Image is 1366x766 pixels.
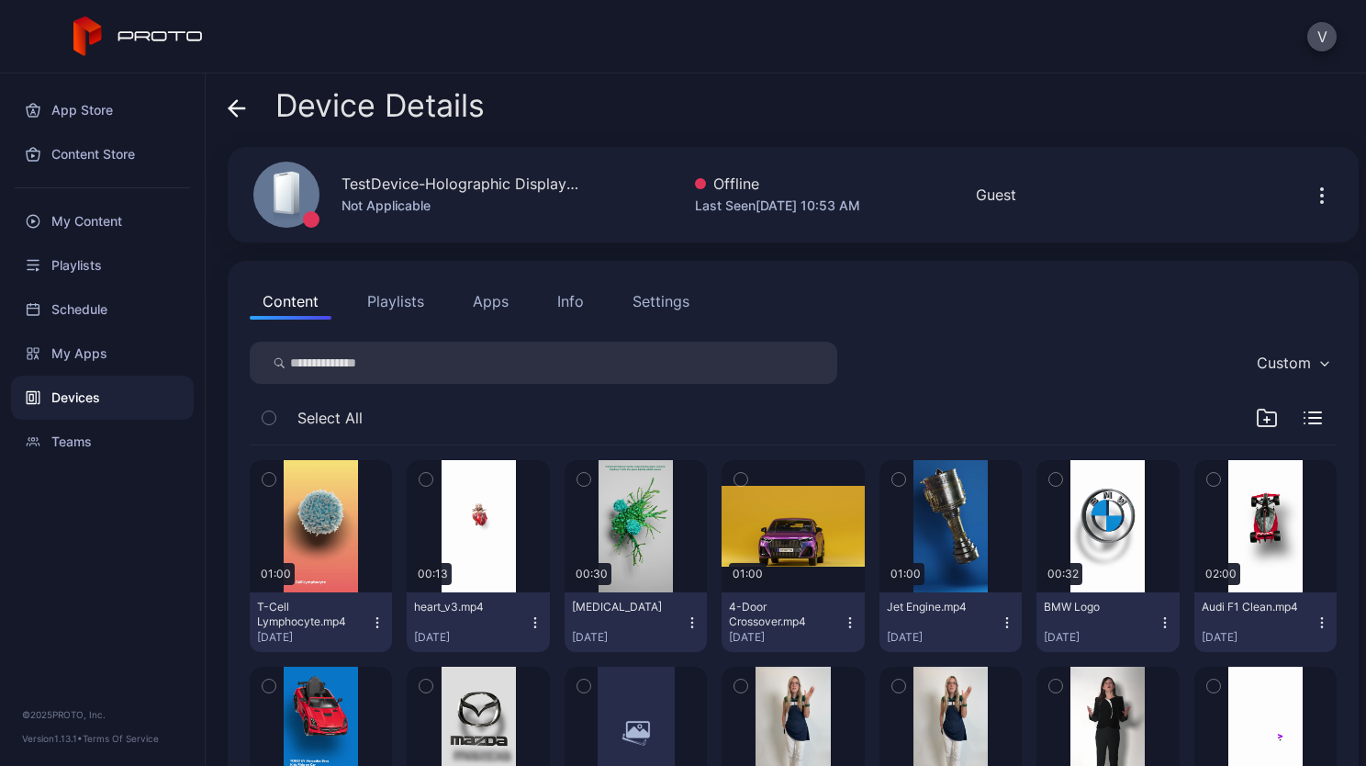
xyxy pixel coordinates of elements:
button: Playlists [354,283,437,320]
a: Schedule [11,287,194,332]
div: © 2025 PROTO, Inc. [22,707,183,722]
div: T-Cell Lymphocyte.mp4 [257,600,358,629]
div: [DATE] [1202,630,1315,645]
span: Device Details [275,88,485,123]
button: [MEDICAL_DATA][DATE] [565,592,707,652]
button: Custom [1248,342,1337,384]
span: Version 1.13.1 • [22,733,83,744]
div: Not Applicable [341,195,580,217]
a: Teams [11,420,194,464]
div: Cancer Cell [572,600,673,614]
div: 4-Door Crossover.mp4 [729,600,830,629]
button: 4-Door Crossover.mp4[DATE] [722,592,864,652]
div: Info [557,290,584,312]
button: Apps [460,283,521,320]
div: Jet Engine.mp4 [887,600,988,614]
div: [DATE] [729,630,842,645]
div: [DATE] [257,630,370,645]
button: Jet Engine.mp4[DATE] [879,592,1022,652]
div: TestDevice-Holographic Display-[GEOGRAPHIC_DATA]-500West-Showcase [341,173,580,195]
div: Settings [633,290,689,312]
div: Offline [695,173,860,195]
a: Content Store [11,132,194,176]
a: Terms Of Service [83,733,159,744]
button: Content [250,283,331,320]
div: BMW Logo [1044,600,1145,614]
button: heart_v3.mp4[DATE] [407,592,549,652]
a: My Apps [11,332,194,376]
a: Playlists [11,243,194,287]
a: App Store [11,88,194,132]
div: Custom [1257,354,1311,372]
span: Select All [297,407,363,429]
button: T-Cell Lymphocyte.mp4[DATE] [250,592,392,652]
button: V [1307,22,1337,51]
div: Audi F1 Clean.mp4 [1202,600,1303,614]
button: Settings [620,283,702,320]
div: Last Seen [DATE] 10:53 AM [695,195,860,217]
div: Guest [976,184,1016,206]
button: BMW Logo[DATE] [1036,592,1179,652]
button: Audi F1 Clean.mp4[DATE] [1194,592,1337,652]
button: Info [544,283,597,320]
div: [DATE] [414,630,527,645]
div: [DATE] [1044,630,1157,645]
div: [DATE] [887,630,1000,645]
a: My Content [11,199,194,243]
div: heart_v3.mp4 [414,600,515,614]
a: Devices [11,376,194,420]
div: [DATE] [572,630,685,645]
